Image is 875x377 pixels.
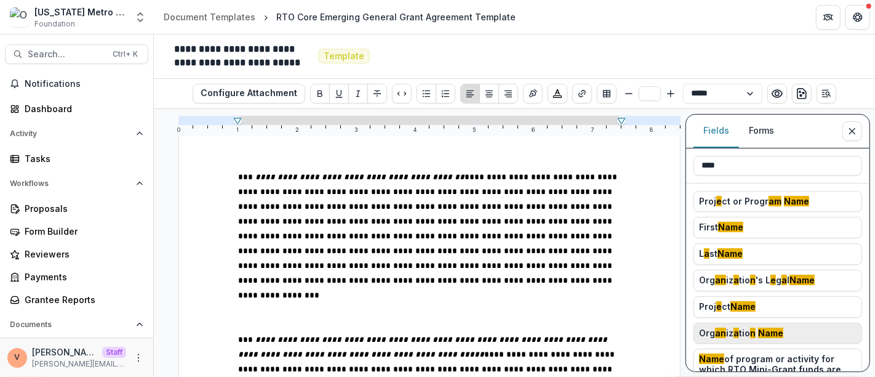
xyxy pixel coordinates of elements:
[730,301,756,312] mark: Name
[5,99,148,119] a: Dashboard
[34,6,127,18] div: [US_STATE] Metro Planning Workflow Sandbox
[10,7,30,27] img: Oregon Metro Planning Workflow Sandbox
[693,296,862,318] button: ProjectName
[523,84,543,103] button: Insert Signature
[699,197,809,207] span: Proj ct or Progr
[758,328,783,338] mark: Name
[693,191,862,213] button: Project or Program Name
[28,49,105,60] span: Search...
[10,320,131,329] span: Documents
[699,302,756,312] span: Proj ct
[329,84,349,103] button: Underline
[164,10,255,23] div: Document Templates
[193,84,305,103] button: Configure Attachment
[769,196,781,206] mark: am
[25,225,138,238] div: Form Builder
[15,354,20,362] div: Venkat
[842,121,862,141] button: Close sidebar
[132,5,149,30] button: Open entity switcher
[25,102,138,115] div: Dashboard
[5,124,148,144] button: Open Activity
[770,275,776,285] mark: e
[715,275,726,285] mark: an
[276,10,516,23] div: RTO Core Emerging General Grant Agreement Template
[733,275,739,285] mark: a
[739,114,784,148] button: Forms
[693,243,862,265] button: LastName
[34,18,75,30] span: Foundation
[663,86,678,101] button: Bigger
[750,328,756,338] mark: n
[817,84,836,103] button: Open Editor Sidebar
[699,222,743,233] span: First
[5,315,148,334] button: Open Documents
[348,84,368,103] button: Italicize
[324,51,364,62] span: Template
[10,179,131,188] span: Workflows
[716,196,722,206] mark: e
[479,84,499,103] button: Align Center
[717,248,743,259] mark: Name
[110,47,140,61] div: Ctrl + K
[733,328,739,338] mark: a
[704,248,709,259] mark: a
[699,249,743,259] span: L st
[784,196,809,206] mark: Name
[367,84,387,103] button: Strike
[5,221,148,241] a: Form Builder
[5,148,148,169] a: Tasks
[5,198,148,219] a: Proposals
[718,222,743,232] mark: Name
[392,84,412,103] button: Code
[417,84,436,103] button: Bullet List
[10,129,131,138] span: Activity
[25,248,138,261] div: Reviewers
[816,5,841,30] button: Partners
[498,84,518,103] button: Align Right
[699,275,815,286] span: Org iz tio 's L g l
[25,152,138,165] div: Tasks
[310,84,330,103] button: Bold
[693,114,739,148] button: Fields
[32,359,126,370] p: [PERSON_NAME][EMAIL_ADDRESS][DOMAIN_NAME]
[5,267,148,287] a: Payments
[131,351,146,365] button: More
[699,328,783,339] span: Org iz tio
[5,174,148,193] button: Open Workflows
[792,84,812,103] button: download-word
[159,8,260,26] a: Document Templates
[32,346,97,359] p: [PERSON_NAME]
[621,86,636,101] button: Smaller
[5,44,148,64] button: Search...
[460,84,480,103] button: Align Left
[25,202,138,215] div: Proposals
[716,301,722,312] mark: e
[693,270,862,291] button: Organization's LegalName
[597,84,617,103] button: Insert Table
[5,244,148,264] a: Reviewers
[25,270,138,283] div: Payments
[699,354,724,364] mark: Name
[693,217,862,238] button: FirstName
[5,74,148,94] button: Notifications
[436,84,455,103] button: Ordered List
[781,275,787,285] mark: a
[572,84,592,103] button: Create link
[548,84,567,103] button: Choose font color
[789,275,815,285] mark: Name
[5,290,148,310] a: Grantee Reports
[693,323,862,344] button: Organization Name
[102,347,126,358] p: Staff
[715,328,726,338] mark: an
[25,79,143,89] span: Notifications
[750,275,756,285] mark: n
[767,84,787,103] button: Preview preview-doc.pdf
[159,8,521,26] nav: breadcrumb
[25,293,138,306] div: Grantee Reports
[845,5,870,30] button: Get Help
